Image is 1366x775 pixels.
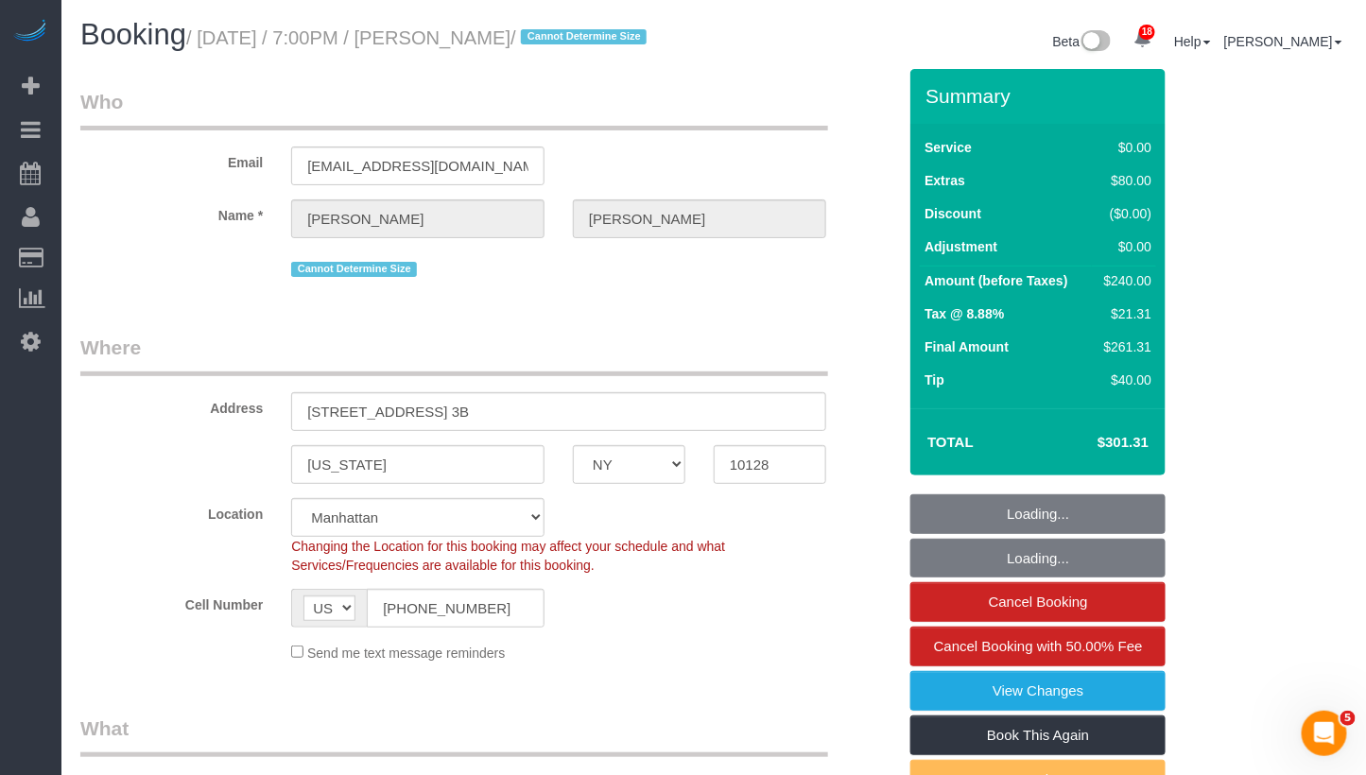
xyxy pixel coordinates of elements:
label: Discount [925,204,981,223]
label: Amount (before Taxes) [925,271,1067,290]
label: Location [66,498,277,524]
label: Adjustment [925,237,997,256]
input: City [291,445,545,484]
h3: Summary [925,85,1156,107]
label: Service [925,138,972,157]
div: $80.00 [1097,171,1151,190]
div: ($0.00) [1097,204,1151,223]
a: View Changes [910,671,1166,711]
div: $40.00 [1097,370,1151,389]
legend: What [80,715,828,757]
small: / [DATE] / 7:00PM / [PERSON_NAME] [186,27,652,48]
span: 5 [1340,711,1356,726]
span: / [510,27,652,48]
h4: $301.31 [1041,435,1149,451]
label: Email [66,146,277,172]
a: Beta [1053,34,1112,49]
input: First Name [291,199,545,238]
iframe: Intercom live chat [1302,711,1347,756]
img: New interface [1080,30,1111,55]
div: $21.31 [1097,304,1151,323]
label: Address [66,392,277,418]
a: [PERSON_NAME] [1224,34,1342,49]
label: Extras [925,171,965,190]
label: Tax @ 8.88% [925,304,1004,323]
a: Cancel Booking with 50.00% Fee [910,627,1166,666]
span: Cannot Determine Size [521,29,647,44]
span: Cannot Determine Size [291,262,417,277]
input: Email [291,146,545,185]
label: Name * [66,199,277,225]
label: Final Amount [925,337,1009,356]
legend: Who [80,88,828,130]
a: Book This Again [910,715,1166,755]
div: $0.00 [1097,138,1151,157]
input: Zip Code [714,445,826,484]
a: Cancel Booking [910,582,1166,622]
a: 18 [1124,19,1161,60]
img: Automaid Logo [11,19,49,45]
div: $0.00 [1097,237,1151,256]
legend: Where [80,334,828,376]
span: 18 [1139,25,1155,40]
div: $240.00 [1097,271,1151,290]
label: Cell Number [66,589,277,614]
span: Changing the Location for this booking may affect your schedule and what Services/Frequencies are... [291,539,725,573]
span: Cancel Booking with 50.00% Fee [934,638,1143,654]
label: Tip [925,370,944,389]
input: Last Name [573,199,826,238]
a: Help [1174,34,1211,49]
strong: Total [927,434,974,450]
div: $261.31 [1097,337,1151,356]
span: Booking [80,18,186,51]
span: Send me text message reminders [307,646,505,661]
input: Cell Number [367,589,545,628]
